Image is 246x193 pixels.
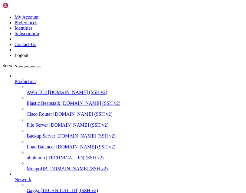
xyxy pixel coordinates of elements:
span: [DOMAIN_NAME] (SSH v2) [49,122,109,128]
li: Load Balancer [DOMAIN_NAME] (SSH v2) [27,139,244,150]
a: Backup Server [DOMAIN_NAME] (SSH v2) [27,133,244,139]
li: Cisco Router [DOMAIN_NAME] (SSH v2) [27,106,244,117]
span: Production [15,79,36,84]
span: [DOMAIN_NAME] (SSH v2) [61,101,121,106]
span: MongoDB [27,166,47,171]
span: Backup Server [27,133,55,138]
span: [DOMAIN_NAME] (SSH v2) [56,144,116,149]
a: Subscription [15,31,39,36]
a: My Account [15,15,39,20]
li: MongoDB [DOMAIN_NAME] (SSH v2) [27,161,244,171]
span: nhnhnmn [27,155,45,160]
span: [DOMAIN_NAME] (SSH v2) [57,133,116,138]
span: Cisco Router [27,111,52,117]
a: Network [15,177,244,182]
a: Production [15,79,244,84]
span: [DOMAIN_NAME] (SSH v2) [48,90,107,95]
span: Gagga [27,188,39,193]
a: File Server [DOMAIN_NAME] (SSH v2) [27,122,244,128]
a: Logout [15,53,28,58]
a: MongoDB [DOMAIN_NAME] (SSH v2) [27,166,244,171]
li: Elastic Beanstalk [DOMAIN_NAME] (SSH v2) [27,95,244,106]
li: Backup Server [DOMAIN_NAME] (SSH v2) [27,128,244,139]
span: [TECHNICAL_ID] (SSH v2) [41,188,98,193]
span: AWS EC2 [27,90,47,95]
span: Load Balancer [27,144,55,149]
span: Network [15,177,31,182]
li: File Server [DOMAIN_NAME] (SSH v2) [27,117,244,128]
a: Identities [15,25,33,31]
span: Servers [2,63,17,68]
span: Elastic Beanstalk [27,101,60,106]
a: Preferences [15,20,37,25]
a: Cisco Router [DOMAIN_NAME] (SSH v2) [27,111,244,117]
img: Shellngn [2,2,37,8]
span: [DOMAIN_NAME] (SSH v2) [48,166,108,171]
a: Elastic Beanstalk [DOMAIN_NAME] (SSH v2) [27,101,244,106]
a: Contact Us [15,42,36,47]
span: [DOMAIN_NAME] (SSH v2) [53,111,113,117]
a: nhnhnmn [TECHNICAL_ID] (SSH v2) [27,155,244,161]
a: Load Balancer [DOMAIN_NAME] (SSH v2) [27,144,244,150]
li: nhnhnmn [TECHNICAL_ID] (SSH v2) [27,150,244,161]
a: AWS EC2 [DOMAIN_NAME] (SSH v2) [27,90,244,95]
li: AWS EC2 [DOMAIN_NAME] (SSH v2) [27,84,244,95]
span: File Server [27,122,48,128]
a: Servers [2,63,41,68]
li: Production [15,73,244,171]
span: [TECHNICAL_ID] (SSH v2) [46,155,103,160]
